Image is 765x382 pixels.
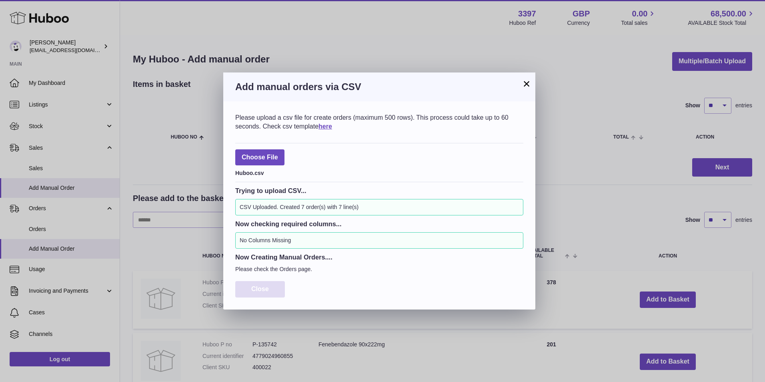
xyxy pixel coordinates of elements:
div: Huboo.csv [235,167,523,177]
p: Please check the Orders page. [235,265,523,273]
a: here [318,123,332,130]
h3: Now checking required columns... [235,219,523,228]
button: × [522,79,531,88]
div: Please upload a csv file for create orders (maximum 500 rows). This process could take up to 60 s... [235,113,523,131]
h3: Now Creating Manual Orders.... [235,253,523,261]
h3: Trying to upload CSV... [235,186,523,195]
span: Choose File [235,149,284,166]
div: CSV Uploaded. Created 7 order(s) with 7 line(s) [235,199,523,215]
button: Close [235,281,285,298]
div: No Columns Missing [235,232,523,249]
span: Close [251,285,269,292]
h3: Add manual orders via CSV [235,80,523,93]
